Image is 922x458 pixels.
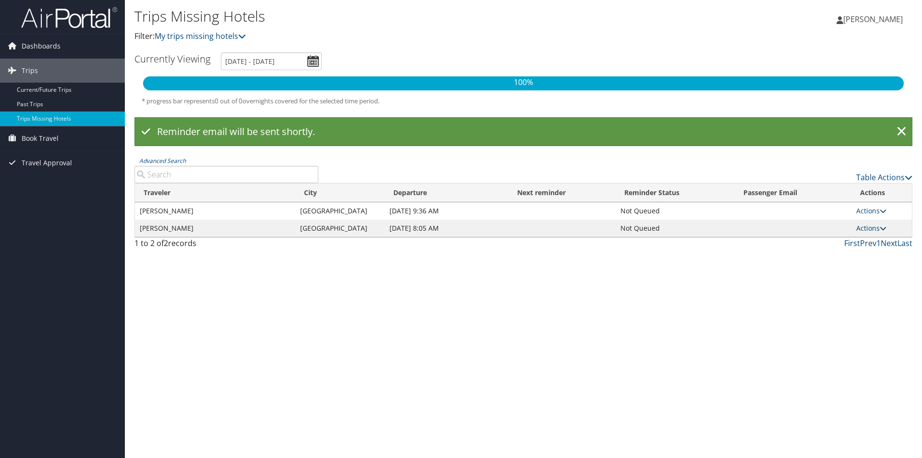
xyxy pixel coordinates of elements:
th: Next reminder [509,184,616,202]
th: City: activate to sort column ascending [295,184,385,202]
td: Not Queued [616,220,735,237]
a: Prev [860,238,876,248]
td: [DATE] 8:05 AM [385,220,509,237]
div: Reminder email will be sent shortly. [134,117,912,146]
a: Actions [856,206,886,215]
span: 2 [164,238,168,248]
a: Advanced Search [139,157,186,165]
td: [PERSON_NAME] [135,220,295,237]
div: 1 to 2 of records [134,237,318,254]
a: First [844,238,860,248]
a: 1 [876,238,881,248]
span: 0 out of 0 [215,97,243,105]
img: airportal-logo.png [21,6,117,29]
h5: * progress bar represents overnights covered for the selected time period. [142,97,905,106]
h1: Trips Missing Hotels [134,6,653,26]
span: [PERSON_NAME] [843,14,903,25]
td: [PERSON_NAME] [135,202,295,220]
h3: Currently Viewing [134,52,210,65]
th: Actions [851,184,912,202]
a: Next [881,238,898,248]
a: Last [898,238,912,248]
td: [GEOGRAPHIC_DATA] [295,220,385,237]
td: Not Queued [616,202,735,220]
td: [DATE] 9:36 AM [385,202,509,220]
span: Trips [22,59,38,83]
th: Traveler: activate to sort column ascending [135,184,295,202]
p: Filter: [134,30,653,43]
a: Table Actions [856,172,912,183]
span: Travel Approval [22,151,72,175]
a: × [893,122,910,141]
a: My trips missing hotels [155,31,246,41]
span: Book Travel [22,126,59,150]
input: Advanced Search [134,166,318,183]
p: 100% [143,76,904,89]
input: [DATE] - [DATE] [221,52,322,70]
a: Actions [856,223,886,233]
th: Passenger Email: activate to sort column ascending [735,184,851,202]
a: [PERSON_NAME] [837,5,912,34]
th: Reminder Status [616,184,735,202]
span: Dashboards [22,34,61,58]
th: Departure: activate to sort column descending [385,184,509,202]
td: [GEOGRAPHIC_DATA] [295,202,385,220]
